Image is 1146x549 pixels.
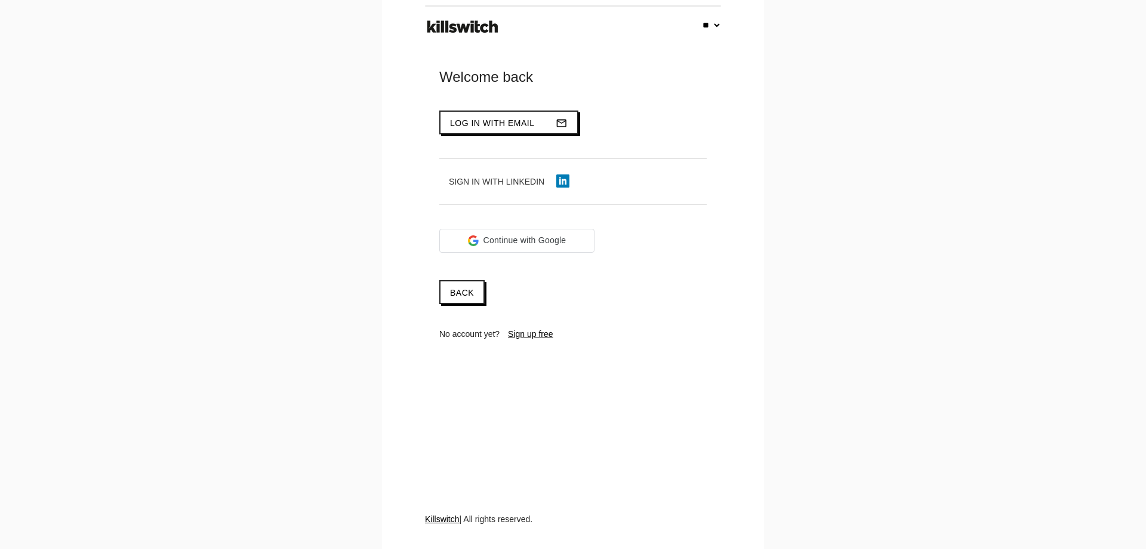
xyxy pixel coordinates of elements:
[556,174,569,188] img: linkedin-icon.png
[439,280,485,304] a: Back
[556,112,568,134] i: mail_outline
[439,111,578,134] button: Log in with emailmail_outline
[449,177,544,186] span: Sign in with LinkedIn
[424,16,501,38] img: ks-logo-black-footer.png
[450,118,535,128] span: Log in with email
[439,68,707,87] div: Welcome back
[425,514,460,524] a: Killswitch
[439,329,500,339] span: No account yet?
[508,329,553,339] a: Sign up free
[439,171,579,192] button: Sign in with LinkedIn
[483,234,566,247] span: Continue with Google
[425,513,721,549] div: | All rights reserved.
[439,229,594,253] div: Continue with Google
